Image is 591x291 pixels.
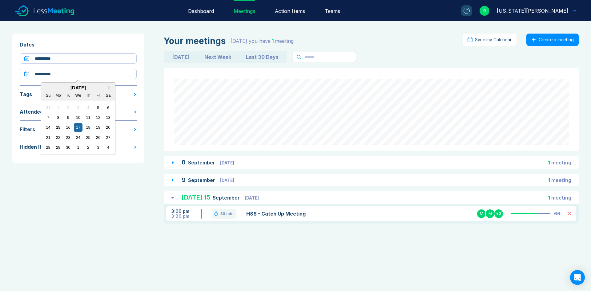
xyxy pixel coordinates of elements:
[272,38,274,44] span: 1
[84,113,92,122] div: Choose Thursday, September 11th, 2025
[220,160,234,165] span: [DATE]
[74,123,82,131] div: Choose Wednesday, September 17th, 2025
[64,113,72,122] div: Choose Tuesday, September 9th, 2025
[41,82,115,155] div: Choose Date
[104,133,112,142] div: Choose Saturday, September 27th, 2025
[54,91,62,99] div: Monday
[54,143,62,152] div: Choose Monday, September 29th, 2025
[104,123,112,131] div: Choose Saturday, September 20th, 2025
[165,52,197,62] button: [DATE]
[64,91,72,99] div: Tuesday
[20,143,52,151] div: Hidden Items
[551,177,571,183] span: meeting
[551,160,571,166] span: meeting
[74,91,82,99] div: Wednesday
[64,143,72,152] div: Choose Tuesday, September 30th, 2025
[104,113,112,122] div: Choose Saturday, September 13th, 2025
[94,123,102,131] div: Choose Friday, September 19th, 2025
[20,108,46,115] div: Attendees
[94,113,102,122] div: Choose Friday, September 12th, 2025
[74,103,82,112] div: Not available Wednesday, September 3rd, 2025
[548,195,550,201] span: 1
[64,133,72,142] div: Choose Tuesday, September 23rd, 2025
[188,177,216,183] span: September
[246,210,380,217] a: HSS - Catch Up Meeting
[463,34,517,46] button: Sync my Calendar
[188,160,216,166] span: September
[568,212,571,216] button: Delete
[105,83,115,93] button: Next Month
[548,160,550,166] span: 1
[84,91,92,99] div: Thursday
[20,41,137,48] div: Dates
[44,123,52,131] div: Choose Sunday, September 14th, 2025
[43,103,113,152] div: Month September, 2025
[74,143,82,152] div: Choose Wednesday, October 1st, 2025
[213,195,241,201] span: September
[497,7,568,14] div: Georgia Kellie
[220,211,234,216] div: 30 min
[454,5,472,16] a: ?
[74,113,82,122] div: Choose Wednesday, September 10th, 2025
[84,133,92,142] div: Choose Thursday, September 25th, 2025
[44,103,52,112] div: Not available Sunday, August 31st, 2025
[84,123,92,131] div: Choose Thursday, September 18th, 2025
[84,103,92,112] div: Not available Thursday, September 4th, 2025
[44,133,52,142] div: Choose Sunday, September 21st, 2025
[41,85,115,90] h2: [DATE]
[164,36,226,46] div: Your meetings
[20,126,35,133] div: Filters
[44,143,52,152] div: Choose Sunday, September 28th, 2025
[551,195,571,201] span: meeting
[54,123,62,131] div: Choose Monday, September 15th, 2025
[464,8,470,14] div: ?
[94,143,102,152] div: Choose Friday, October 3rd, 2025
[485,209,495,219] div: M
[231,37,294,45] div: [DATE] you have meeting
[494,209,504,219] div: + 2
[54,113,62,122] div: Choose Monday, September 8th, 2025
[94,91,102,99] div: Friday
[84,143,92,152] div: Choose Thursday, October 2nd, 2025
[239,52,286,62] button: Last 30 Days
[182,194,210,201] span: [DATE] 15
[476,209,486,219] div: M
[64,103,72,112] div: Not available Tuesday, September 2nd, 2025
[245,195,259,200] span: [DATE]
[182,176,186,184] span: 9
[570,270,585,285] div: Open Intercom Messenger
[104,103,112,112] div: Choose Saturday, September 6th, 2025
[54,103,62,112] div: Not available Monday, September 1st, 2025
[64,123,72,131] div: Choose Tuesday, September 16th, 2025
[54,133,62,142] div: Choose Monday, September 22nd, 2025
[44,91,52,99] div: Sunday
[548,177,550,183] span: 1
[554,211,560,216] div: 66
[20,91,32,98] div: Tags
[182,159,186,166] span: 8
[475,37,512,42] div: Sync my Calendar
[171,214,201,219] div: 3:30 pm
[171,209,201,214] div: 3:00 pm
[480,6,489,16] div: G
[74,133,82,142] div: Choose Wednesday, September 24th, 2025
[197,52,239,62] button: Next Week
[104,143,112,152] div: Choose Saturday, October 4th, 2025
[220,178,234,183] span: [DATE]
[104,91,112,99] div: Saturday
[539,37,574,42] div: Create a meeting
[44,113,52,122] div: Choose Sunday, September 7th, 2025
[94,103,102,112] div: Choose Friday, September 5th, 2025
[526,34,579,46] button: Create a meeting
[94,133,102,142] div: Choose Friday, September 26th, 2025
